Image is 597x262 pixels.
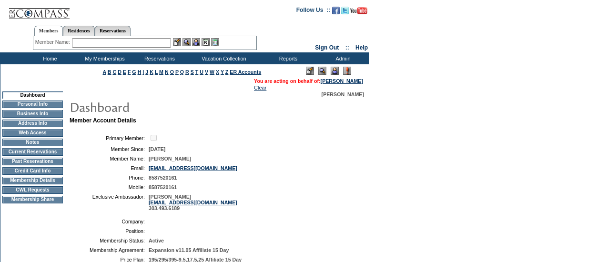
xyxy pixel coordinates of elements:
td: Membership Status: [73,238,145,243]
a: Reservations [95,26,131,36]
td: Vacation Collection [186,52,260,64]
a: T [195,69,199,75]
b: Member Account Details [70,117,136,124]
td: Mobile: [73,184,145,190]
a: Subscribe to our YouTube Channel [350,10,367,15]
td: Web Access [2,129,63,137]
td: Position: [73,228,145,234]
a: F [128,69,131,75]
a: Y [221,69,224,75]
a: J [145,69,148,75]
a: Members [34,26,63,36]
td: Notes [2,139,63,146]
img: b_calculator.gif [211,38,219,46]
a: N [165,69,169,75]
td: Membership Agreement: [73,247,145,253]
td: Member Name: [73,156,145,161]
a: H [138,69,142,75]
a: R [185,69,189,75]
td: Personal Info [2,101,63,108]
span: [DATE] [149,146,165,152]
a: [PERSON_NAME] [321,78,363,84]
img: Impersonate [331,67,339,75]
a: S [191,69,194,75]
a: U [200,69,203,75]
td: My Memberships [76,52,131,64]
td: Company: [73,219,145,224]
td: Primary Member: [73,133,145,142]
img: Become our fan on Facebook [332,7,340,14]
img: Reservations [202,38,210,46]
td: Reports [260,52,314,64]
img: Impersonate [192,38,200,46]
a: X [216,69,219,75]
a: Clear [254,85,266,91]
span: [PERSON_NAME] [149,156,191,161]
span: [PERSON_NAME] 303.493.6189 [149,194,237,211]
a: ER Accounts [230,69,261,75]
td: Reservations [131,52,186,64]
a: Residences [63,26,95,36]
span: 8587520161 [149,184,177,190]
td: Credit Card Info [2,167,63,175]
td: Dashboard [2,91,63,99]
img: Subscribe to our YouTube Channel [350,7,367,14]
div: Member Name: [35,38,72,46]
a: K [150,69,153,75]
span: 8587520161 [149,175,177,181]
a: D [118,69,121,75]
span: :: [345,44,349,51]
a: W [210,69,214,75]
a: B [108,69,111,75]
a: Z [225,69,229,75]
td: CWL Requests [2,186,63,194]
img: b_edit.gif [173,38,181,46]
td: Email: [73,165,145,171]
a: E [123,69,126,75]
a: L [155,69,158,75]
span: Active [149,238,164,243]
td: Home [21,52,76,64]
img: View [182,38,191,46]
a: V [205,69,208,75]
img: Follow us on Twitter [341,7,349,14]
td: Admin [314,52,369,64]
a: [EMAIL_ADDRESS][DOMAIN_NAME] [149,200,237,205]
span: Expansion v11.05 Affiliate 15 Day [149,247,229,253]
a: [EMAIL_ADDRESS][DOMAIN_NAME] [149,165,237,171]
a: A [103,69,106,75]
a: G [132,69,136,75]
td: Exclusive Ambassador: [73,194,145,211]
a: Follow us on Twitter [341,10,349,15]
a: O [170,69,174,75]
a: Q [180,69,184,75]
img: Log Concern/Member Elevation [343,67,351,75]
a: C [112,69,116,75]
td: Address Info [2,120,63,127]
td: Past Reservations [2,158,63,165]
img: View Mode [318,67,326,75]
td: Business Info [2,110,63,118]
a: M [159,69,163,75]
span: You are acting on behalf of: [254,78,363,84]
td: Member Since: [73,146,145,152]
td: Membership Details [2,177,63,184]
td: Membership Share [2,196,63,203]
td: Current Reservations [2,148,63,156]
td: Phone: [73,175,145,181]
a: I [142,69,144,75]
a: Sign Out [315,44,339,51]
img: pgTtlDashboard.gif [69,97,260,116]
a: Help [355,44,368,51]
a: P [175,69,179,75]
span: [PERSON_NAME] [322,91,364,97]
a: Become our fan on Facebook [332,10,340,15]
img: Edit Mode [306,67,314,75]
td: Follow Us :: [296,6,330,17]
